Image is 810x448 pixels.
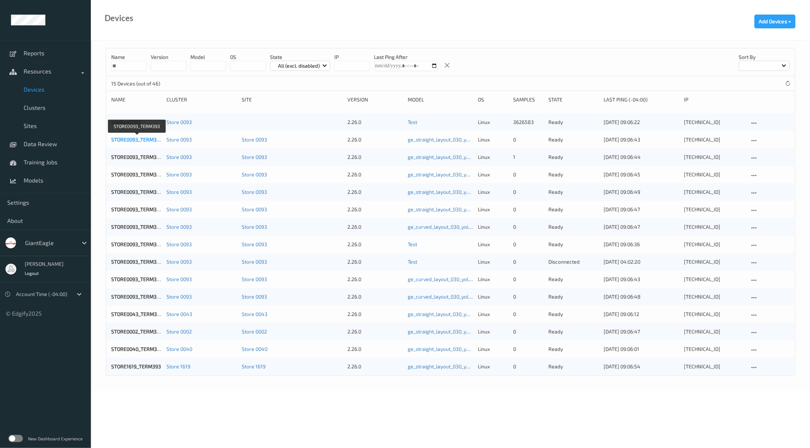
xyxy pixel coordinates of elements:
div: [DATE] 09:06:54 [604,363,679,370]
p: ready [548,136,599,143]
p: linux [478,276,508,283]
p: Name [111,53,147,61]
a: Store 0093 [166,136,192,143]
p: ready [548,188,599,196]
a: ge_straight_layout_030_yolo8n_384_9_07_25_fixed [408,154,525,160]
a: Store 0093 [166,206,192,212]
div: 0 [513,241,543,248]
div: State [548,96,599,103]
a: Test [408,119,417,125]
p: ready [548,171,599,178]
div: 2.26.0 [347,136,403,143]
div: [DATE] 09:06:45 [604,171,679,178]
div: 0 [513,188,543,196]
div: 2.26.0 [347,363,403,370]
p: OS [230,53,266,61]
p: linux [478,153,508,161]
div: 2.26.0 [347,119,403,126]
div: Site [242,96,342,103]
a: STORE0093_TERM390 [111,171,162,177]
a: ge_straight_layout_030_yolo8n_384_9_07_25_fixed [408,206,525,212]
p: ready [548,276,599,283]
div: 0 [513,206,543,213]
div: [DATE] 09:06:49 [604,188,679,196]
p: ready [548,311,599,318]
p: Last Ping After [374,53,438,61]
a: Store 0093 [166,241,192,247]
a: Store 0043 [166,311,192,317]
p: ready [548,119,599,126]
div: Last Ping (-04:00) [604,96,679,103]
div: 0 [513,293,543,300]
p: linux [478,345,508,353]
p: IP [334,53,370,61]
button: Add Devices + [754,15,795,28]
div: [DATE] 09:06:12 [604,311,679,318]
a: STORE0093_TERM381 [111,241,162,247]
div: [DATE] 04:02:20 [604,258,679,265]
div: 2.26.0 [347,171,403,178]
div: [TECHNICAL_ID] [684,311,745,318]
p: linux [478,188,508,196]
a: Store 0040 [242,346,268,352]
p: Sort by [739,53,790,61]
div: 2.26.0 [347,206,403,213]
a: Store 0002 [242,328,267,335]
div: 2.26.0 [347,276,403,283]
a: STORE0093_TERM384 [111,276,163,282]
a: Store 0093 [242,224,267,230]
div: [TECHNICAL_ID] [684,136,745,143]
a: Store 0093 [242,259,267,265]
p: linux [478,293,508,300]
div: 0 [513,276,543,283]
a: ge_straight_layout_030_yolo8n_384_9_07_25_fixed [408,171,525,177]
div: 2.26.0 [347,345,403,353]
div: [TECHNICAL_ID] [684,188,745,196]
p: linux [478,241,508,248]
p: State [270,53,331,61]
div: [DATE] 09:06:47 [604,206,679,213]
a: ge_straight_layout_030_yolo8n_384_9_07_25 [408,346,512,352]
p: linux [478,136,508,143]
p: ready [548,345,599,353]
a: ge_straight_layout_030_yolo8n_384_9_07_25 [408,363,512,369]
div: [TECHNICAL_ID] [684,363,745,370]
a: STORE0093_TERM391 [111,154,162,160]
a: Store 0040 [166,346,192,352]
div: [TECHNICAL_ID] [684,171,745,178]
a: Store 0093 [242,189,267,195]
div: 0 [513,328,543,335]
p: ready [548,328,599,335]
div: 2.26.0 [347,153,403,161]
a: Store 0093 [242,276,267,282]
div: [TECHNICAL_ID] [684,345,745,353]
div: [TECHNICAL_ID] [684,258,745,265]
div: 1 [513,153,543,161]
p: ready [548,363,599,370]
div: 2.26.0 [347,258,403,265]
a: Store 0093 [242,136,267,143]
p: linux [478,119,508,126]
p: version [151,53,186,61]
div: 0 [513,171,543,178]
a: Store 0093 [242,206,267,212]
p: linux [478,171,508,178]
div: [DATE] 09:06:43 [604,136,679,143]
div: 0 [513,223,543,231]
a: Store 0093 [166,154,192,160]
div: 2.26.0 [347,328,403,335]
a: Store 0002 [166,328,192,335]
div: 2.26.0 [347,223,403,231]
div: ip [684,96,745,103]
div: [DATE] 09:06:43 [604,276,679,283]
div: 2.26.0 [347,188,403,196]
a: STORE0093_TERM392 [111,206,162,212]
a: Store 0093 [166,293,192,300]
a: STORE0093_TERM393 [111,136,162,143]
div: version [347,96,403,103]
a: STORE0043_TERM393 [111,311,163,317]
a: Store 0043 [242,311,268,317]
div: 2.26.0 [347,311,403,318]
a: edgibox0093 [111,119,141,125]
a: STORE0040_TERM393 [111,346,163,352]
